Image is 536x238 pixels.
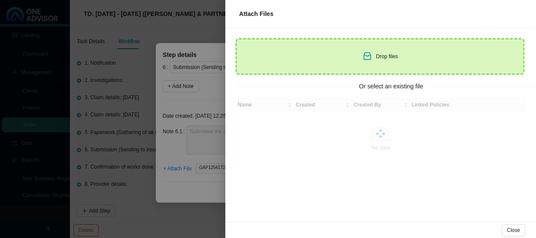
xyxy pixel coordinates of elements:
[507,226,520,235] span: Close
[239,10,273,17] span: Attach Files
[376,53,398,60] span: Drop files
[362,51,372,61] span: inbox
[353,81,429,91] span: Or select an existing file
[501,224,525,236] button: Close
